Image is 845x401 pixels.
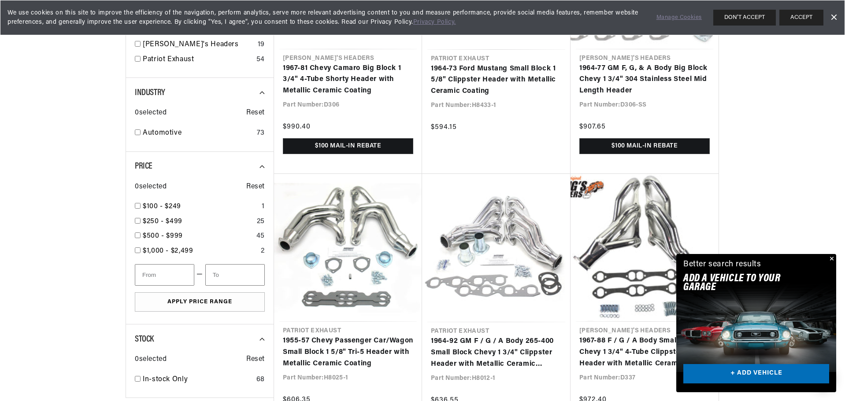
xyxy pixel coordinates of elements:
a: 1967-88 F / G / A Body Small Block Chevy 1 3/4" 4-Tube Clippster Header with Metallic Ceramic Coa... [579,335,710,369]
a: [PERSON_NAME]'s Headers [143,39,254,51]
div: 25 [257,216,265,228]
a: 1964-77 GM F, G, & A Body Big Block Chevy 1 3/4" 304 Stainless Steel Mid Length Header [579,63,710,97]
button: Apply Price Range [135,292,265,312]
span: $100 - $249 [143,203,181,210]
div: 54 [256,54,265,66]
a: 1964-73 Ford Mustang Small Block 1 5/8" Clippster Header with Metallic Ceramic Coating [431,63,562,97]
div: 2 [261,246,265,257]
button: Close [826,254,836,265]
span: 0 selected [135,181,167,193]
div: 19 [258,39,265,51]
a: In-stock Only [143,374,253,386]
a: Automotive [143,128,253,139]
span: 0 selected [135,354,167,365]
a: + ADD VEHICLE [683,364,829,384]
a: 1964-92 GM F / G / A Body 265-400 Small Block Chevy 1 3/4" Clippster Header with Metallic Ceramic... [431,336,562,370]
a: 1967-81 Chevy Camaro Big Block 1 3/4" 4-Tube Shorty Header with Metallic Ceramic Coating [283,63,413,97]
span: Stock [135,335,154,344]
span: Reset [246,181,265,193]
span: Industry [135,88,165,97]
a: Privacy Policy. [413,19,456,26]
div: 1 [262,201,265,213]
button: DON'T ACCEPT [713,10,776,26]
a: 1955-57 Chevy Passenger Car/Wagon Small Block 1 5/8" Tri-5 Header with Metallic Ceramic Coating [283,335,413,369]
span: $250 - $499 [143,218,182,225]
input: From [135,264,194,286]
span: Reset [246,107,265,119]
button: ACCEPT [779,10,823,26]
a: Dismiss Banner [827,11,840,24]
span: We use cookies on this site to improve the efficiency of the navigation, perform analytics, serve... [7,8,644,27]
a: Manage Cookies [656,13,702,22]
h2: Add A VEHICLE to your garage [683,274,807,292]
div: 73 [257,128,265,139]
span: — [196,269,203,280]
span: 0 selected [135,107,167,119]
input: To [205,264,265,286]
a: Patriot Exhaust [143,54,253,66]
span: Reset [246,354,265,365]
span: $500 - $999 [143,232,183,239]
div: Better search results [683,258,761,271]
div: 45 [256,231,265,242]
span: $1,000 - $2,499 [143,247,193,254]
div: 68 [256,374,265,386]
span: Price [135,162,152,171]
